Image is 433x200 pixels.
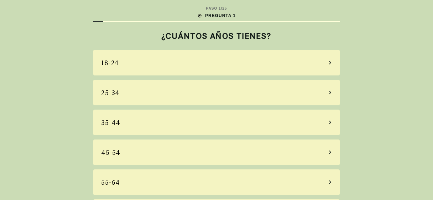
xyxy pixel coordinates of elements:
div: 45-54 [101,148,120,157]
div: PASO 1 / 25 [206,6,227,11]
div: PREGUNTA 1 [197,12,236,19]
div: 55-64 [101,178,120,187]
div: 35-44 [101,118,120,127]
h2: ¿CUÁNTOS AÑOS TIENES? [93,31,340,41]
div: 18-24 [101,58,119,68]
div: 25-34 [101,88,120,98]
